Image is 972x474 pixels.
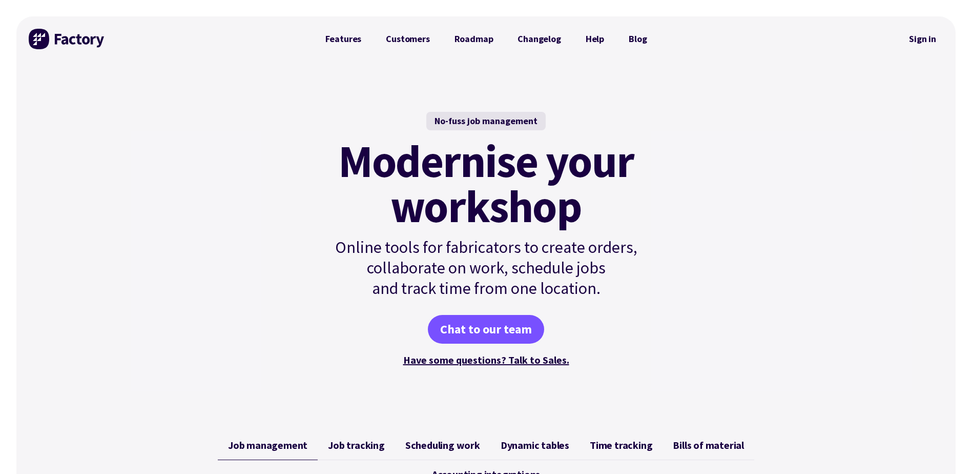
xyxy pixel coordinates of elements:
nav: Secondary Navigation [902,27,943,51]
span: Job management [228,439,307,451]
iframe: Chat Widget [921,425,972,474]
a: Chat to our team [428,315,544,344]
a: Customers [374,29,442,49]
span: Job tracking [328,439,385,451]
span: Dynamic tables [501,439,569,451]
a: Roadmap [442,29,506,49]
a: Changelog [505,29,573,49]
span: Bills of material [673,439,744,451]
a: Features [313,29,374,49]
a: Blog [616,29,659,49]
a: Have some questions? Talk to Sales. [403,353,569,366]
span: Scheduling work [405,439,480,451]
img: Factory [29,29,106,49]
mark: Modernise your workshop [338,139,634,229]
a: Sign in [902,27,943,51]
span: Time tracking [590,439,652,451]
nav: Primary Navigation [313,29,659,49]
a: Help [573,29,616,49]
p: Online tools for fabricators to create orders, collaborate on work, schedule jobs and track time ... [313,237,659,299]
div: No-fuss job management [426,112,546,130]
